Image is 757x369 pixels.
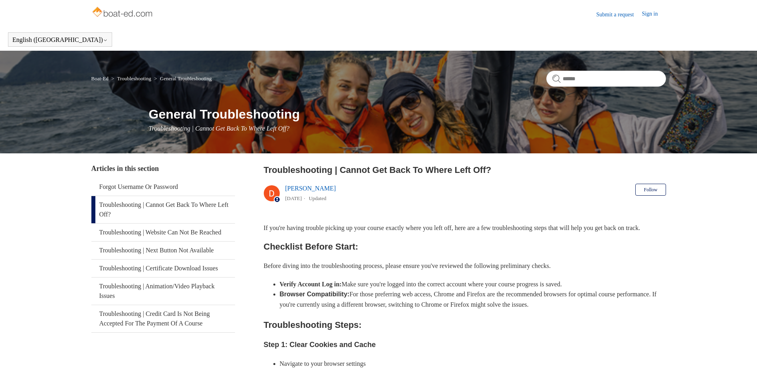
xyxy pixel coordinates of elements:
button: English ([GEOGRAPHIC_DATA]) [12,36,108,44]
a: Troubleshooting [117,75,151,81]
p: Before diving into the troubleshooting process, please ensure you've reviewed the following preli... [264,261,666,271]
a: General Troubleshooting [160,75,212,81]
a: [PERSON_NAME] [285,185,336,192]
strong: Verify Account Log in: [280,281,342,288]
h2: Troubleshooting Steps: [264,318,666,332]
button: Follow Article [635,184,666,196]
li: Make sure you're logged into the correct account where your course progress is saved. [280,279,666,290]
li: For those preferring web access, Chrome and Firefox are the recommended browsers for optimal cour... [280,289,666,309]
h1: General Troubleshooting [149,105,666,124]
a: Troubleshooting | Cannot Get Back To Where Left Off? [91,196,235,223]
span: Articles in this section [91,165,159,173]
a: Troubleshooting | Credit Card Is Not Being Accepted For The Payment Of A Course [91,305,235,332]
a: Troubleshooting | Animation/Video Playback Issues [91,278,235,305]
a: Troubleshooting | Next Button Not Available [91,242,235,259]
li: Navigate to your browser settings [280,359,666,369]
strong: Browser Compatibility: [280,291,350,298]
li: General Troubleshooting [152,75,211,81]
p: If you're having trouble picking up your course exactly where you left off, here are a few troubl... [264,223,666,233]
img: Boat-Ed Help Center home page [91,5,155,21]
li: Updated [309,195,326,201]
h2: Checklist Before Start: [264,240,666,254]
h2: Troubleshooting | Cannot Get Back To Where Left Off? [264,163,666,177]
a: Troubleshooting | Website Can Not Be Reached [91,224,235,241]
li: Troubleshooting [110,75,152,81]
li: Boat-Ed [91,75,110,81]
h3: Step 1: Clear Cookies and Cache [264,339,666,351]
input: Search [546,71,666,87]
span: Troubleshooting | Cannot Get Back To Where Left Off? [149,125,290,132]
a: Boat-Ed [91,75,109,81]
a: Troubleshooting | Certificate Download Issues [91,260,235,277]
a: Sign in [642,10,666,19]
time: 05/14/2024, 13:31 [285,195,302,201]
a: Submit a request [596,10,642,19]
a: Forgot Username Or Password [91,178,235,196]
